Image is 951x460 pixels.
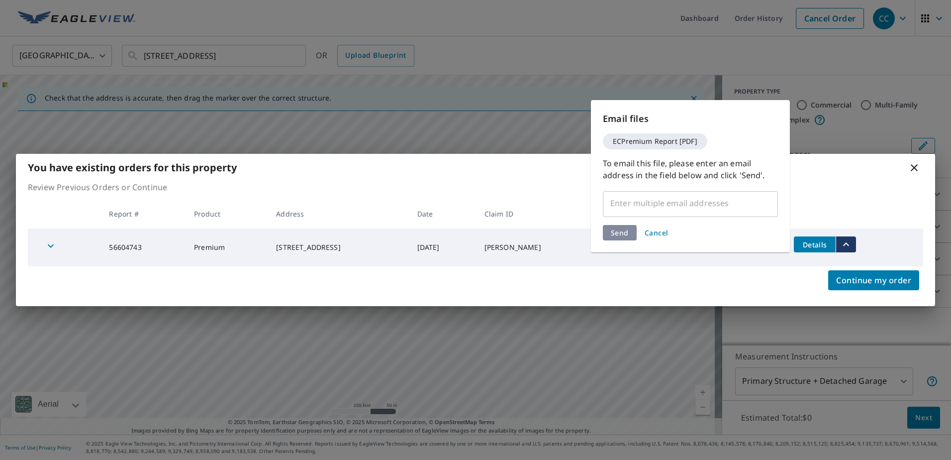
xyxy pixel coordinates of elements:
[645,228,668,237] span: Cancel
[186,199,268,229] th: Product
[101,229,186,266] td: 56604743
[409,229,476,266] td: [DATE]
[276,242,401,252] div: [STREET_ADDRESS]
[603,157,778,181] p: To email this file, please enter an email address in the field below and click 'Send'.
[800,240,830,249] span: Details
[828,270,919,290] button: Continue my order
[476,229,604,266] td: [PERSON_NAME]
[28,161,237,174] b: You have existing orders for this property
[794,236,836,252] button: detailsBtn-56604743
[268,199,409,229] th: Address
[101,199,186,229] th: Report #
[836,236,856,252] button: filesDropdownBtn-56604743
[607,138,703,145] span: ECPremium Report [PDF]
[607,194,759,213] input: Enter multiple email addresses
[603,112,778,125] p: Email files
[476,199,604,229] th: Claim ID
[409,199,476,229] th: Date
[186,229,268,266] td: Premium
[28,181,923,193] p: Review Previous Orders or Continue
[836,273,911,287] span: Continue my order
[641,225,672,240] button: Cancel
